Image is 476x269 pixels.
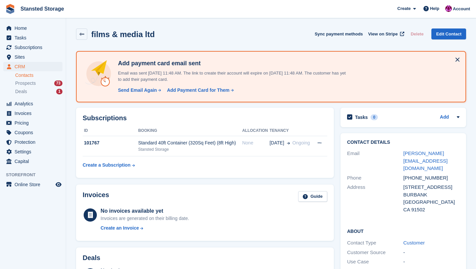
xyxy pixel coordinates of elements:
span: Coupons [15,128,54,137]
a: Create a Subscription [83,159,135,171]
div: Use Case [347,258,403,266]
a: Edit Contact [431,28,466,39]
h2: About [347,228,459,234]
div: Invoices are generated on their billing date. [100,215,189,222]
a: menu [3,62,62,71]
div: [GEOGRAPHIC_DATA] [403,198,459,206]
span: Invoices [15,109,54,118]
div: Phone [347,174,403,182]
div: CA 91502 [403,206,459,214]
div: [PHONE_NUMBER] [403,174,459,182]
h2: Contact Details [347,140,459,145]
th: Allocation [242,126,270,136]
div: Add Payment Card for Them [167,87,229,94]
p: Email was sent [DATE] 11:48 AM. The link to create their account will expire on [DATE] 11:48 AM. ... [115,70,347,83]
span: Analytics [15,99,54,108]
span: Storefront [6,172,66,178]
a: menu [3,43,62,52]
div: None [242,139,270,146]
div: Customer Source [347,249,403,256]
div: Stansted Storage [138,146,242,152]
span: Tasks [15,33,54,42]
img: stora-icon-8386f47178a22dfd0bd8f6a31ec36ba5ce8667c1dd55bd0f319d3a0aa187defe.svg [5,4,15,14]
a: Prospects 73 [15,80,62,87]
span: Capital [15,157,54,166]
img: Jonathan Crick [445,5,452,12]
a: Deals 1 [15,88,62,95]
a: menu [3,33,62,42]
div: - [403,249,459,256]
a: Create an Invoice [100,225,189,232]
a: menu [3,137,62,147]
a: menu [3,109,62,118]
a: menu [3,118,62,128]
div: [STREET_ADDRESS] [403,184,459,191]
th: Booking [138,126,242,136]
a: Guide [298,191,327,202]
h2: Tasks [355,114,368,120]
span: Prospects [15,80,36,86]
a: menu [3,24,62,33]
div: 0 [371,114,378,120]
h2: Subscriptions [83,114,327,122]
div: No invoices available yet [100,207,189,215]
span: Settings [15,147,54,156]
a: menu [3,52,62,62]
a: View on Stripe [366,28,406,39]
span: View on Stripe [368,31,398,37]
a: menu [3,99,62,108]
h2: Deals [83,254,100,262]
div: 1 [56,89,62,94]
div: Create a Subscription [83,162,131,169]
span: Deals [15,88,27,95]
a: menu [3,128,62,137]
div: BURBANK [403,191,459,199]
span: Home [15,24,54,33]
img: add-payment-card-4dbda4983b697a7845d177d07a5d71e8a16f1ec00487972de202a45f1e8132f5.svg [85,60,113,88]
div: 73 [54,81,62,86]
div: Create an Invoice [100,225,139,232]
span: Protection [15,137,54,147]
th: ID [83,126,138,136]
a: Customer [403,240,425,245]
h2: Invoices [83,191,109,202]
span: Online Store [15,180,54,189]
a: menu [3,180,62,189]
span: [DATE] [269,139,284,146]
a: menu [3,147,62,156]
button: Delete [408,28,426,39]
a: Add Payment Card for Them [164,87,234,94]
div: Email [347,150,403,172]
span: Subscriptions [15,43,54,52]
div: Address [347,184,403,213]
a: Add [440,114,449,121]
div: - [403,258,459,266]
div: Standard 40ft Container (320Sq Feet) (8ft High) [138,139,242,146]
span: Sites [15,52,54,62]
a: Stansted Storage [18,3,67,14]
span: CRM [15,62,54,71]
span: Pricing [15,118,54,128]
span: Help [430,5,439,12]
a: [PERSON_NAME][EMAIL_ADDRESS][DOMAIN_NAME] [403,150,448,171]
span: Create [397,5,411,12]
span: Ongoing [293,140,310,145]
a: Contacts [15,72,62,79]
h4: Add payment card email sent [115,60,347,67]
button: Sync payment methods [315,28,363,39]
th: Tenancy [269,126,312,136]
div: Send Email Again [118,87,157,94]
div: Contact Type [347,239,403,247]
h2: films & media ltd [91,30,155,39]
span: Account [453,6,470,12]
a: Preview store [55,181,62,188]
div: 101767 [83,139,138,146]
a: menu [3,157,62,166]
